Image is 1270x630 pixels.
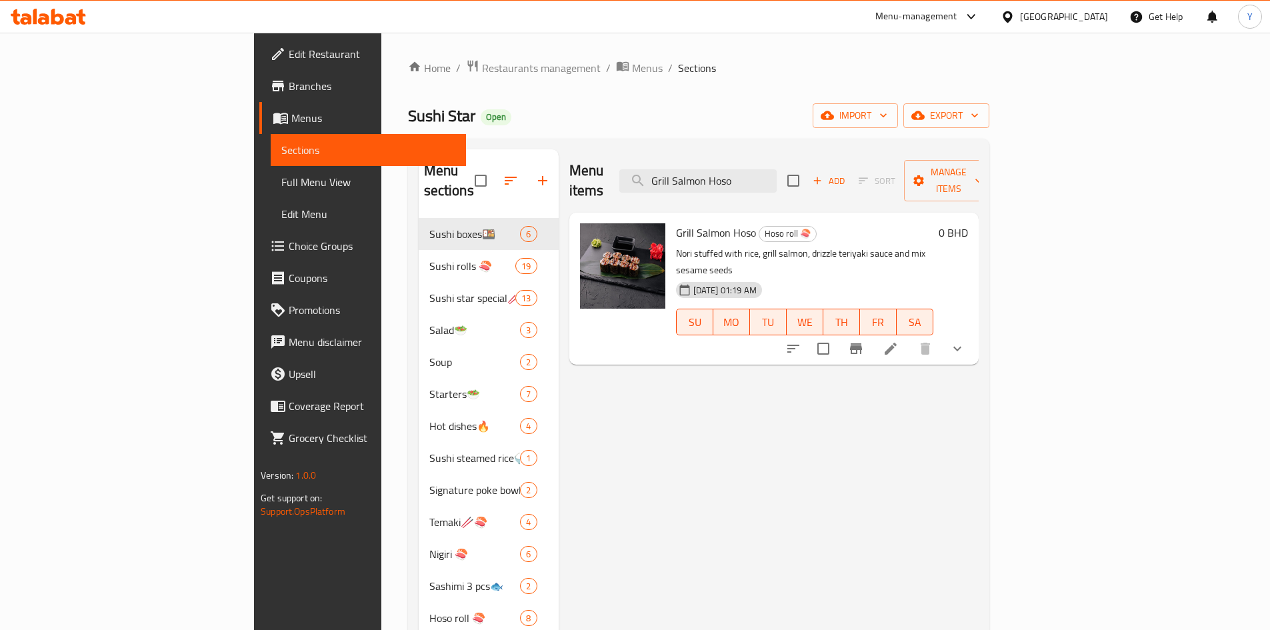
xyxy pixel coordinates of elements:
span: Hoso roll 🍣 [759,226,816,241]
div: items [520,354,537,370]
span: Select section first [850,171,904,191]
span: Full Menu View [281,174,455,190]
div: items [520,226,537,242]
span: Sushi Star [408,101,475,131]
span: Sushi boxes🍱 [429,226,521,242]
span: Sections [678,60,716,76]
span: Sushi star special🥢 [429,290,516,306]
span: Salad🥗 [429,322,521,338]
p: Nori stuffed with rice, grill salmon, drizzle teriyaki sauce and mix sesame seeds [676,245,933,279]
span: Grocery Checklist [289,430,455,446]
span: Select to update [809,335,837,363]
div: items [520,386,537,402]
span: SU [682,313,708,332]
span: WE [792,313,818,332]
span: Coverage Report [289,398,455,414]
button: Add [807,171,850,191]
div: Hoso roll 🍣 [429,610,521,626]
span: 8 [521,612,536,625]
h6: 0 BHD [939,223,968,242]
button: export [903,103,989,128]
span: TU [755,313,781,332]
span: Coupons [289,270,455,286]
span: Grill Salmon Hoso [676,223,756,243]
span: Y [1247,9,1253,24]
div: items [520,578,537,594]
a: Branches [259,70,466,102]
span: Add item [807,171,850,191]
span: Edit Menu [281,206,455,222]
div: Hoso roll 🍣 [759,226,817,242]
div: [GEOGRAPHIC_DATA] [1020,9,1108,24]
span: 7 [521,388,536,401]
span: Upsell [289,366,455,382]
span: Branches [289,78,455,94]
a: Coupons [259,262,466,294]
span: Starters🥗 [429,386,521,402]
span: 6 [521,228,536,241]
div: Soup [429,354,521,370]
a: Menu disclaimer [259,326,466,358]
span: import [823,107,887,124]
button: show more [941,333,973,365]
a: Promotions [259,294,466,326]
span: 6 [521,548,536,561]
span: Select all sections [467,167,495,195]
span: SA [902,313,928,332]
button: TH [823,309,860,335]
span: Choice Groups [289,238,455,254]
button: import [813,103,898,128]
span: 13 [516,292,536,305]
div: Sushi star special🥢13 [419,282,559,314]
span: Hot dishes🔥 [429,418,521,434]
a: Grocery Checklist [259,422,466,454]
span: Menus [632,60,663,76]
a: Choice Groups [259,230,466,262]
li: / [668,60,673,76]
img: Grill Salmon Hoso [580,223,665,309]
a: Upsell [259,358,466,390]
span: Sushi steamed rice🍚 [429,450,521,466]
div: Starters🥗7 [419,378,559,410]
nav: breadcrumb [408,59,989,77]
input: search [619,169,777,193]
span: Promotions [289,302,455,318]
span: Restaurants management [482,60,601,76]
div: items [520,450,537,466]
span: 2 [521,484,536,497]
span: 2 [521,356,536,369]
span: Sort sections [495,165,527,197]
span: 19 [516,260,536,273]
div: Open [481,109,511,125]
span: Menus [291,110,455,126]
div: Temaki🥢🍣 [429,514,521,530]
span: Open [481,111,511,123]
span: 3 [521,324,536,337]
a: Edit Restaurant [259,38,466,70]
span: MO [719,313,745,332]
h2: Menu items [569,161,604,201]
span: Sushi rolls 🍣 [429,258,516,274]
div: Signature poke bowls🥑2 [419,474,559,506]
div: Salad🥗3 [419,314,559,346]
span: [DATE] 01:19 AM [688,284,762,297]
div: items [520,322,537,338]
a: Restaurants management [466,59,601,77]
div: Sushi steamed rice🍚1 [419,442,559,474]
span: Sashimi 3 pcs🐟 [429,578,521,594]
a: Full Menu View [271,166,466,198]
span: Signature poke bowls🥑 [429,482,521,498]
div: Nigiri 🍣6 [419,538,559,570]
span: FR [865,313,891,332]
button: Branch-specific-item [840,333,872,365]
span: 1.0.0 [295,467,316,484]
div: Temaki🥢🍣4 [419,506,559,538]
div: items [520,482,537,498]
button: TU [750,309,787,335]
